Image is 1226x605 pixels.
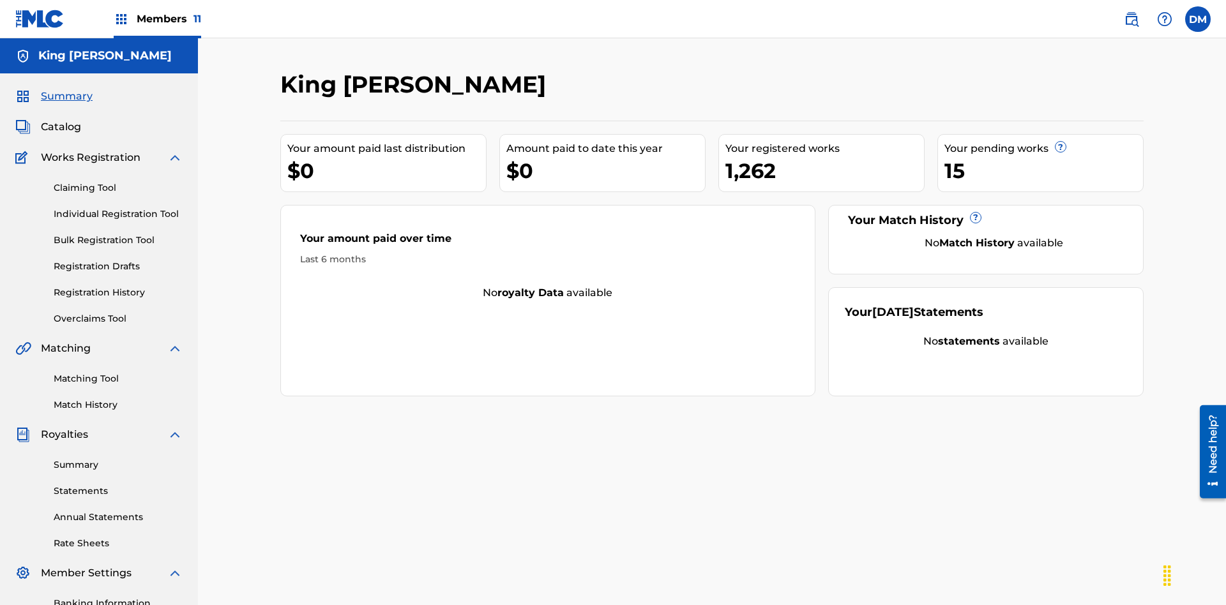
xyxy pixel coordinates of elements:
[845,334,1128,349] div: No available
[41,565,132,581] span: Member Settings
[725,156,924,185] div: 1,262
[497,287,564,299] strong: royalty data
[944,141,1143,156] div: Your pending works
[1162,544,1226,605] iframe: Chat Widget
[15,341,31,356] img: Matching
[287,141,486,156] div: Your amount paid last distribution
[506,156,705,185] div: $0
[41,150,140,165] span: Works Registration
[15,119,31,135] img: Catalog
[1185,6,1211,32] div: User Menu
[300,231,796,253] div: Your amount paid over time
[1190,400,1226,505] iframe: Resource Center
[15,150,32,165] img: Works Registration
[506,141,705,156] div: Amount paid to date this year
[287,156,486,185] div: $0
[1124,11,1139,27] img: search
[1152,6,1177,32] div: Help
[1157,11,1172,27] img: help
[15,89,93,104] a: SummarySummary
[54,511,183,524] a: Annual Statements
[167,427,183,442] img: expand
[15,119,81,135] a: CatalogCatalog
[54,537,183,550] a: Rate Sheets
[137,11,201,26] span: Members
[939,237,1015,249] strong: Match History
[41,427,88,442] span: Royalties
[1056,142,1066,152] span: ?
[54,312,183,325] a: Overclaims Tool
[971,213,981,223] span: ?
[15,427,31,442] img: Royalties
[281,285,815,301] div: No available
[38,49,172,63] h5: King McTesterson
[54,458,183,472] a: Summary
[725,141,924,156] div: Your registered works
[167,565,183,581] img: expand
[54,398,183,412] a: Match History
[861,235,1128,251] div: No available
[1157,556,1177,595] div: Drag
[15,10,64,28] img: MLC Logo
[845,212,1128,229] div: Your Match History
[114,11,129,27] img: Top Rightsholders
[872,305,914,319] span: [DATE]
[15,89,31,104] img: Summary
[41,341,91,356] span: Matching
[54,234,183,247] a: Bulk Registration Tool
[41,89,93,104] span: Summary
[15,49,31,64] img: Accounts
[845,304,983,321] div: Your Statements
[280,70,552,99] h2: King [PERSON_NAME]
[1119,6,1144,32] a: Public Search
[54,286,183,299] a: Registration History
[167,150,183,165] img: expand
[41,119,81,135] span: Catalog
[167,341,183,356] img: expand
[54,372,183,385] a: Matching Tool
[15,565,31,581] img: Member Settings
[54,260,183,273] a: Registration Drafts
[938,335,1000,347] strong: statements
[944,156,1143,185] div: 15
[54,181,183,195] a: Claiming Tool
[193,13,201,25] span: 11
[54,207,183,221] a: Individual Registration Tool
[54,484,183,498] a: Statements
[300,253,796,266] div: Last 6 months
